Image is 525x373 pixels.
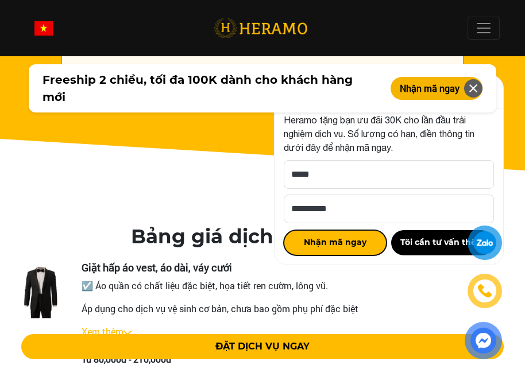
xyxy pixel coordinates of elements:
a: Xem thêm [82,325,123,337]
img: Giặt hấp áo vest, áo dài, váy cưới [9,262,72,325]
a: phone-icon [469,275,500,306]
span: Freeship 2 chiều, tối đa 100K dành cho khách hàng mới [43,71,377,106]
p: Áp dụng cho dịch vụ vệ sinh cơ bản, chưa bao gồm phụ phí đặc biệt [82,302,516,316]
img: arrow_down.svg [123,331,132,335]
button: Tôi cần tư vấn thêm [391,230,494,255]
img: phone-icon [478,285,492,297]
img: vn-flag.png [34,21,53,36]
img: logo [214,17,307,40]
p: ☑️ Áo quần có chất liệu đặc biệt, họa tiết ren cườm, lông vũ. [82,279,516,293]
h2: Bảng giá dịch vụ giặt hấp [131,225,395,248]
button: Nhận mã ngay [391,77,482,100]
button: Nhận mã ngay [284,230,387,255]
p: Heramo tặng bạn ưu đãi 30K cho lần đầu trải nghiệm dịch vụ. Số lượng có hạn, điền thông tin dưới ... [284,113,494,154]
button: ĐẶT DỊCH VỤ NGAY [21,334,504,359]
h3: Giặt hấp áo vest, áo dài, váy cưới [82,262,516,274]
